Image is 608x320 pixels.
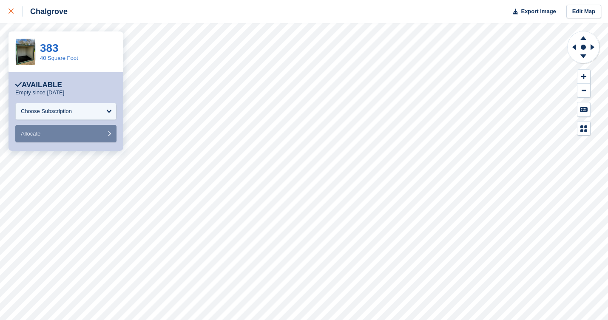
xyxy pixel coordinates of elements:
a: 40 Square Foot [40,55,78,61]
button: Allocate [15,125,116,142]
div: Available [15,81,62,89]
a: Edit Map [566,5,601,19]
button: Map Legend [577,122,590,136]
div: Choose Subscription [21,107,72,116]
p: Empty since [DATE] [15,89,64,96]
img: IMG_3776.jpg [16,39,35,65]
button: Zoom In [577,70,590,84]
span: Allocate [21,130,40,137]
button: Keyboard Shortcuts [577,102,590,116]
button: Zoom Out [577,84,590,98]
a: 383 [40,42,58,54]
div: Chalgrove [23,6,68,17]
span: Export Image [521,7,556,16]
button: Export Image [508,5,556,19]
